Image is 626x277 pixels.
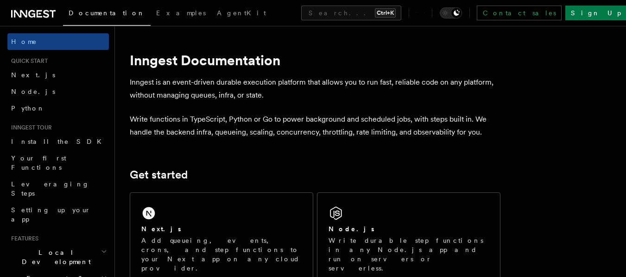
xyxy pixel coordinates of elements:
span: Local Development [7,248,101,266]
h2: Node.js [329,224,374,234]
a: Get started [130,168,188,181]
span: Install the SDK [11,138,107,145]
h2: Next.js [141,224,181,234]
span: Python [11,105,45,112]
a: Contact sales [477,6,562,20]
span: Examples [156,9,206,17]
a: Examples [151,3,211,25]
p: Inngest is an event-driven durable execution platform that allows you to run fast, reliable code ... [130,76,500,102]
a: Leveraging Steps [7,176,109,202]
span: Documentation [69,9,145,17]
p: Write durable step functions in any Node.js app and run on servers or serverless. [329,236,489,273]
h1: Inngest Documentation [130,52,500,68]
span: Home [11,37,37,46]
p: Write functions in TypeScript, Python or Go to power background and scheduled jobs, with steps bu... [130,113,500,139]
span: Node.js [11,88,55,95]
span: Setting up your app [11,206,91,223]
a: AgentKit [211,3,272,25]
a: Node.js [7,83,109,100]
span: AgentKit [217,9,266,17]
a: Documentation [63,3,151,26]
a: Install the SDK [7,133,109,150]
span: Your first Functions [11,154,66,171]
a: Setting up your app [7,202,109,228]
button: Search...Ctrl+K [301,6,401,20]
a: Python [7,100,109,117]
kbd: Ctrl+K [375,8,396,18]
span: Features [7,235,38,242]
a: Home [7,33,109,50]
span: Quick start [7,57,48,65]
span: Inngest tour [7,124,52,131]
span: Next.js [11,71,55,79]
a: Next.js [7,67,109,83]
a: Your first Functions [7,150,109,176]
button: Local Development [7,244,109,270]
span: Leveraging Steps [11,180,89,197]
p: Add queueing, events, crons, and step functions to your Next app on any cloud provider. [141,236,302,273]
button: Toggle dark mode [440,7,462,18]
